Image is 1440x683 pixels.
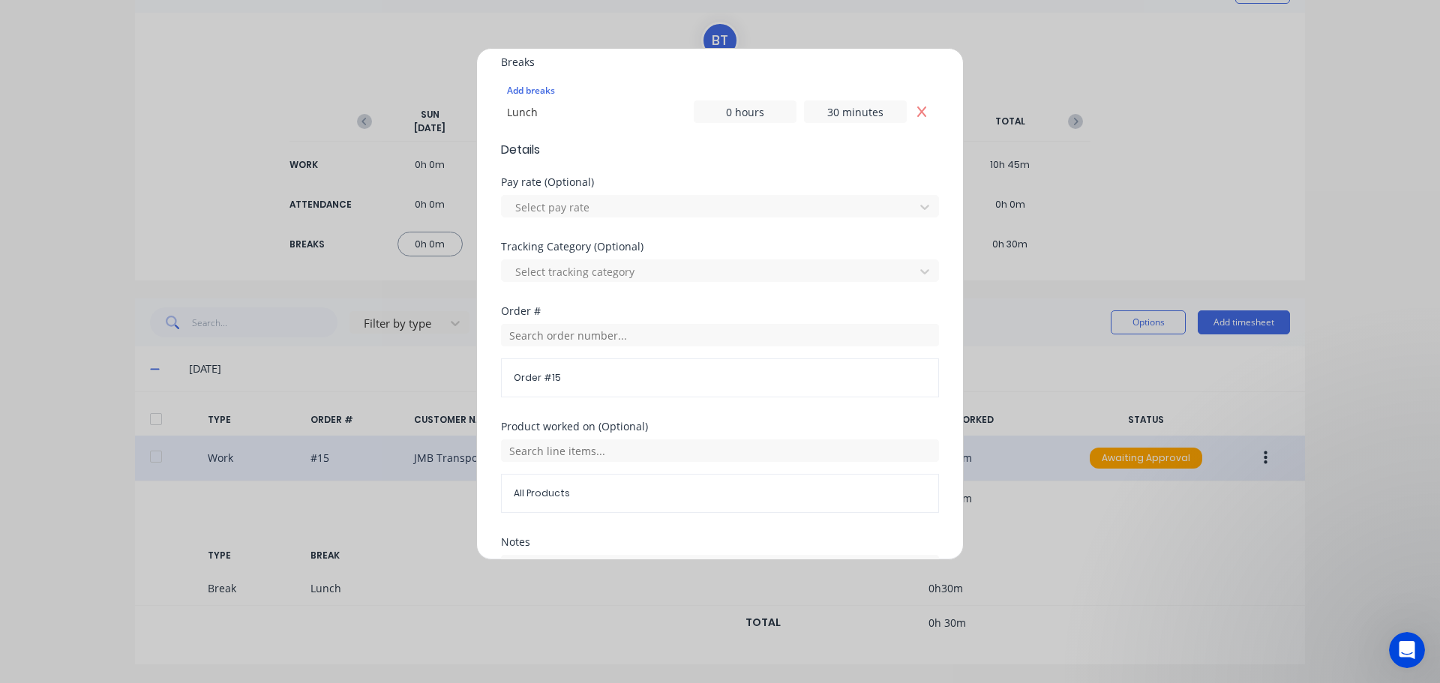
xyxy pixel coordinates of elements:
[1389,632,1425,668] iframe: Intercom live chat
[501,324,939,346] input: Search order number...
[514,487,926,500] span: All Products
[501,306,939,316] div: Order #
[501,57,939,67] div: Breaks
[694,100,796,123] input: 0
[910,100,933,123] button: Remove Lunch
[507,104,694,120] div: Lunch
[501,421,939,432] div: Product worked on (Optional)
[501,439,939,462] input: Search line items...
[263,7,290,34] div: Close
[501,241,939,252] div: Tracking Category (Optional)
[804,100,907,123] input: 0
[501,141,939,159] span: Details
[501,177,939,187] div: Pay rate (Optional)
[501,537,939,547] div: Notes
[514,371,926,385] span: Order # 15
[507,81,933,100] div: Add breaks
[10,6,38,34] button: go back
